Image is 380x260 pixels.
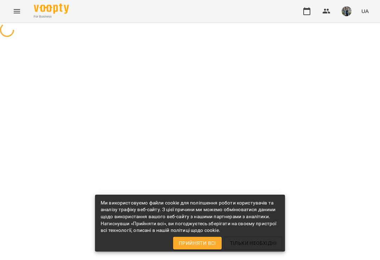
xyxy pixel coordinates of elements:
[361,7,369,15] span: UA
[342,6,351,16] img: 687e087a4b7eed307398ca5d50df99a6.jpeg
[359,5,372,18] button: UA
[34,4,69,14] img: Voopty Logo
[34,14,69,19] span: For Business
[8,3,25,20] button: Menu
